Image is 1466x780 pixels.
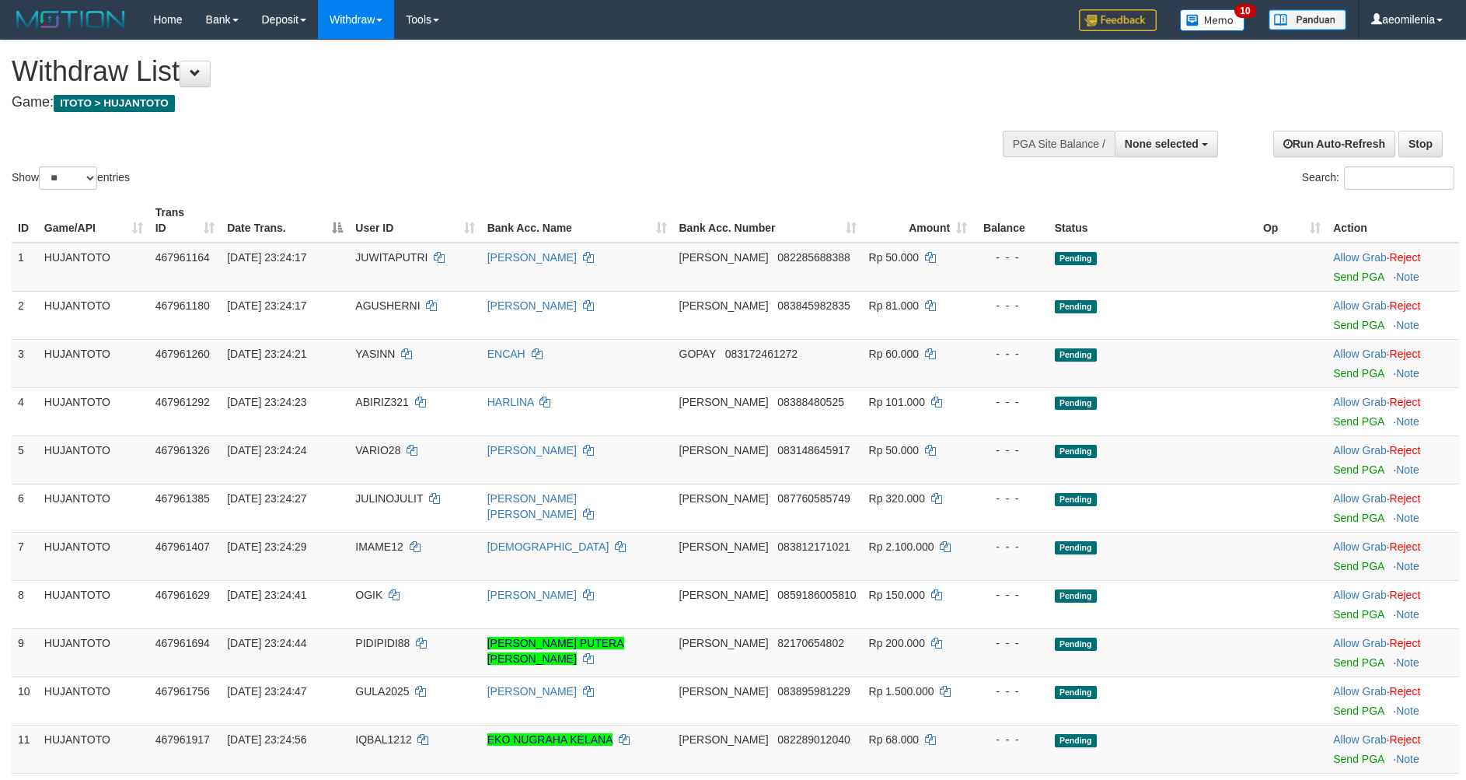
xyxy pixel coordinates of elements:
a: Send PGA [1333,415,1384,428]
span: 467961292 [155,396,210,408]
div: - - - [979,587,1042,603]
img: MOTION_logo.png [12,8,130,31]
a: Allow Grab [1333,685,1386,698]
span: Copy 08388480525 to clipboard [777,396,844,408]
span: Copy 083895981229 to clipboard [777,685,850,698]
span: JULINOJULIT [355,492,423,505]
h4: Game: [12,95,962,110]
th: Game/API: activate to sort column ascending [38,198,149,243]
a: Send PGA [1333,367,1384,380]
td: 9 [12,628,38,677]
th: Date Trans.: activate to sort column descending [221,198,349,243]
a: Allow Grab [1333,589,1386,601]
td: 1 [12,243,38,292]
span: [PERSON_NAME] [679,299,769,312]
div: - - - [979,250,1042,265]
a: Note [1396,319,1419,331]
span: [DATE] 23:24:41 [227,589,306,601]
span: · [1333,251,1389,264]
span: Copy 082289012040 to clipboard [777,733,850,746]
span: IMAME12 [355,540,403,553]
td: · [1327,628,1459,677]
span: 467961180 [155,299,210,312]
a: Allow Grab [1333,492,1386,505]
a: [PERSON_NAME] [487,251,577,264]
td: · [1327,387,1459,435]
a: Send PGA [1333,319,1384,331]
td: 3 [12,339,38,387]
td: 2 [12,291,38,339]
span: Pending [1055,734,1097,747]
span: OGIK [355,589,382,601]
a: Allow Grab [1333,251,1386,264]
span: Copy 0859186005810 to clipboard [777,589,856,601]
a: [PERSON_NAME] [487,444,577,456]
a: Run Auto-Refresh [1273,131,1395,157]
span: ITOTO > HUJANTOTO [54,95,175,112]
span: Rp 2.100.000 [869,540,934,553]
a: [PERSON_NAME] [487,299,577,312]
a: Reject [1390,299,1421,312]
a: Allow Grab [1333,299,1386,312]
span: Copy 082285688388 to clipboard [777,251,850,264]
span: · [1333,685,1389,698]
span: Pending [1055,397,1097,410]
span: 467961917 [155,733,210,746]
span: Pending [1055,638,1097,651]
a: Note [1396,656,1419,669]
span: Copy 083812171021 to clipboard [777,540,850,553]
span: Rp 200.000 [869,637,925,649]
span: GOPAY [679,348,716,360]
span: [DATE] 23:24:27 [227,492,306,505]
th: Trans ID: activate to sort column ascending [149,198,221,243]
th: ID [12,198,38,243]
span: Pending [1055,686,1097,699]
span: Pending [1055,589,1097,603]
span: 467961629 [155,589,210,601]
span: 467961164 [155,251,210,264]
span: GULA2025 [355,685,409,698]
td: · [1327,339,1459,387]
span: ABIRIZ321 [355,396,408,408]
div: - - - [979,732,1042,747]
td: HUJANTOTO [38,484,149,532]
td: HUJANTOTO [38,628,149,677]
td: · [1327,243,1459,292]
span: Copy 82170654802 to clipboard [777,637,844,649]
td: 7 [12,532,38,580]
td: · [1327,484,1459,532]
a: Reject [1390,348,1421,360]
span: [DATE] 23:24:23 [227,396,306,408]
td: HUJANTOTO [38,677,149,725]
a: [PERSON_NAME] [487,685,577,698]
a: Reject [1390,540,1421,553]
span: Copy 083172461272 to clipboard [725,348,798,360]
a: Note [1396,512,1419,524]
a: Reject [1390,589,1421,601]
span: [PERSON_NAME] [679,396,769,408]
div: - - - [979,442,1042,458]
span: [DATE] 23:24:47 [227,685,306,698]
a: [PERSON_NAME] [487,589,577,601]
td: 8 [12,580,38,628]
span: Rp 320.000 [869,492,925,505]
span: Rp 60.000 [869,348,920,360]
a: Reject [1390,685,1421,698]
span: Rp 68.000 [869,733,920,746]
div: - - - [979,346,1042,362]
td: 4 [12,387,38,435]
div: - - - [979,394,1042,410]
a: Send PGA [1333,512,1384,524]
th: Op: activate to sort column ascending [1257,198,1327,243]
div: PGA Site Balance / [1003,131,1115,157]
span: Rp 50.000 [869,251,920,264]
img: panduan.png [1269,9,1346,30]
input: Search: [1344,166,1454,190]
td: HUJANTOTO [38,725,149,773]
th: Status [1049,198,1257,243]
span: [DATE] 23:24:17 [227,251,306,264]
span: · [1333,589,1389,601]
a: Send PGA [1333,705,1384,717]
span: Copy 087760585749 to clipboard [777,492,850,505]
a: Stop [1398,131,1443,157]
